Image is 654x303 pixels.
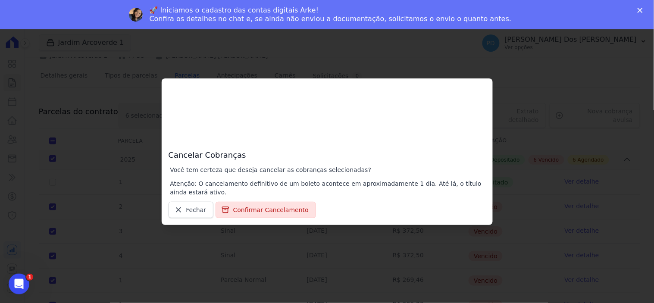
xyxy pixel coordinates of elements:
[170,179,486,197] p: Atenção: O cancelamento definitivo de um boleto acontece em aproximadamente 1 dia. Até lá, o títu...
[216,202,316,218] button: Confirmar Cancelamento
[169,85,486,160] h3: Cancelar Cobranças
[186,206,207,214] span: Fechar
[170,166,486,174] p: Você tem certeza que deseja cancelar as cobranças selecionadas?
[638,8,646,13] div: Fechar
[129,8,143,22] img: Profile image for Adriane
[150,6,512,23] div: 🚀 Iniciamos o cadastro das contas digitais Arke! Confira os detalhes no chat e, se ainda não envi...
[9,274,29,294] iframe: Intercom live chat
[26,274,33,281] span: 1
[169,202,214,218] a: Fechar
